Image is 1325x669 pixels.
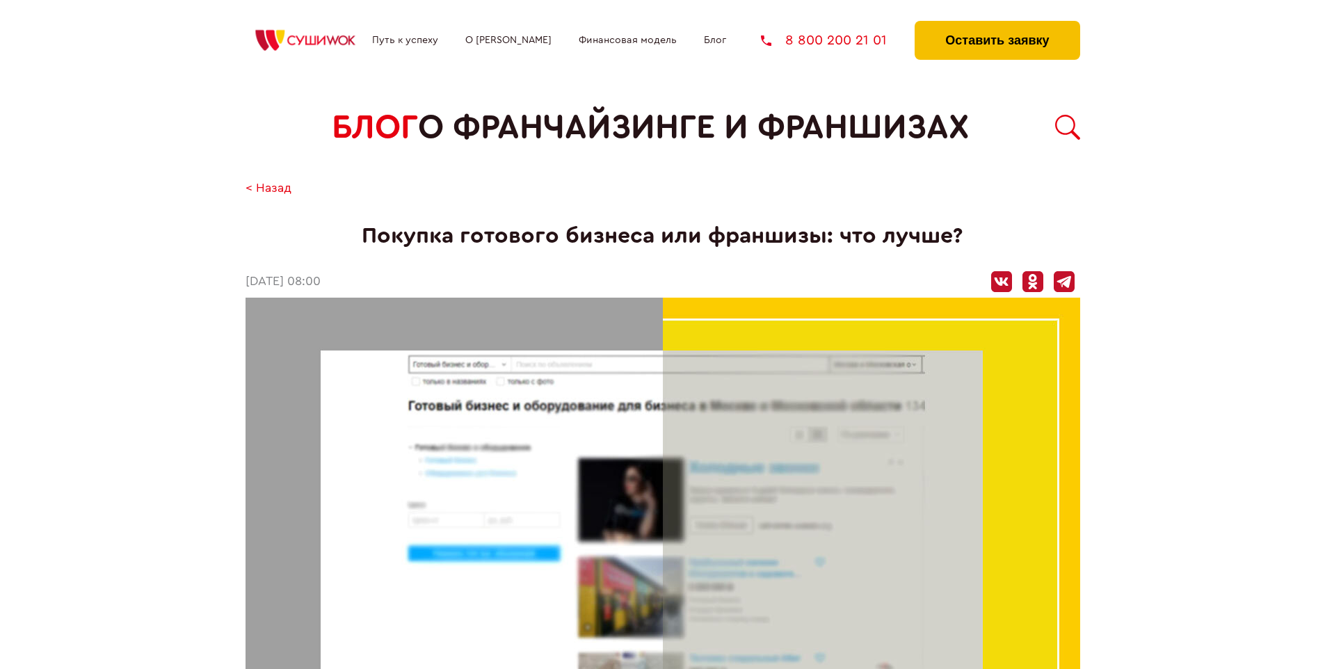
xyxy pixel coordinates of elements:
a: Финансовая модель [579,35,677,46]
button: Оставить заявку [915,21,1079,60]
a: 8 800 200 21 01 [761,33,887,47]
span: БЛОГ [332,108,418,147]
span: 8 800 200 21 01 [785,33,887,47]
time: [DATE] 08:00 [246,275,321,289]
span: о франчайзинге и франшизах [418,108,969,147]
h1: Покупка готового бизнеса или франшизы: что лучше? [246,223,1080,249]
a: О [PERSON_NAME] [465,35,552,46]
a: < Назад [246,182,291,196]
a: Блог [704,35,726,46]
a: Путь к успеху [372,35,438,46]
